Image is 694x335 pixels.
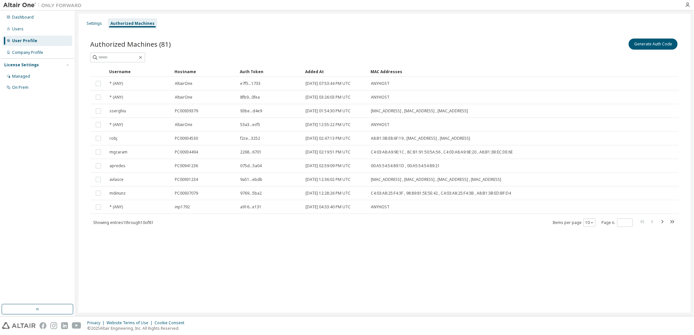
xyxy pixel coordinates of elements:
span: [DATE] 02:47:13 PM UTC [306,136,351,141]
span: [DATE] 12:55:22 PM UTC [306,122,351,127]
span: [DATE] 01:54:30 PM UTC [306,108,351,114]
button: 10 [585,220,594,225]
div: Auth Token [240,66,300,77]
span: ANYHOST [371,204,389,210]
span: 9769...5ba2 [240,191,262,196]
div: Authorized Machines [110,21,155,26]
div: User Profile [12,38,37,43]
span: inp1792 [175,204,190,210]
span: AltairOne [175,95,192,100]
div: Username [109,66,169,77]
span: [MAC_ADDRESS] , [MAC_ADDRESS] , [MAC_ADDRESS] , [MAC_ADDRESS] [371,177,501,182]
span: mdinunz [109,191,125,196]
span: Authorized Machines (81) [90,40,171,49]
span: 9a51...ebdb [240,177,262,182]
button: Generate Auth Code [629,39,678,50]
img: facebook.svg [40,322,46,329]
div: MAC Addresses [371,66,613,77]
span: AltairOne [175,81,192,86]
span: robj [109,136,117,141]
div: Settings [87,21,102,26]
div: Cookie Consent [155,320,188,326]
span: [DATE] 03:26:03 PM UTC [306,95,351,100]
div: Managed [12,74,30,79]
span: [MAC_ADDRESS] , [MAC_ADDRESS] , [MAC_ADDRESS] [371,108,468,114]
span: C4:03:A8:25:F4:3F , 98:89:81:5E:5E:42 , C4:03:A8:25:F4:3B , A8:B1:3B:ED:BF:D4 [371,191,511,196]
span: [DATE] 04:33:40 PM UTC [306,204,351,210]
div: License Settings [4,62,39,68]
span: A8:B1:3B:E8:6F:19 , [MAC_ADDRESS] , [MAC_ADDRESS] [371,136,470,141]
img: instagram.svg [50,322,57,329]
span: PC00937079 [175,191,198,196]
span: PC00941236 [175,163,198,168]
span: 2268...6701 [240,150,261,155]
span: Page n. [602,218,633,227]
span: 00:A5:54:54:89:1D , 00:A5:54:54:89:21 [371,163,440,168]
div: Dashboard [12,15,34,20]
span: e7f5...1733 [240,81,260,86]
span: AltairOne [175,122,192,127]
span: 8fb9...0fea [240,95,260,100]
p: © 2025 Altair Engineering, Inc. All Rights Reserved. [87,326,188,331]
span: Showing entries 1 through 10 of 81 [93,220,154,225]
span: * (ANY) [109,81,123,86]
span: ANYHOST [371,81,389,86]
div: Users [12,26,24,32]
span: f2ce...3252 [240,136,260,141]
span: * (ANY) [109,122,123,127]
span: PC00934494 [175,150,198,155]
img: linkedin.svg [61,322,68,329]
img: altair_logo.svg [2,322,36,329]
span: mgcaram [109,150,127,155]
div: Company Profile [12,50,43,55]
span: 53a3...ecf5 [240,122,260,127]
span: apredes [109,163,125,168]
div: Hostname [174,66,235,77]
span: [DATE] 12:36:02 PM UTC [306,177,351,182]
img: youtube.svg [72,322,81,329]
span: PC00939379 [175,108,198,114]
span: sserghiu [109,108,126,114]
div: Website Terms of Use [107,320,155,326]
img: Altair One [3,2,85,8]
span: C4:03:A8:A9:9E:1C , 8C:B1:91:50:5A:56 , C4:03:A8:A9:9E:20 , A8:B1:3B:EC:DE:6E [371,150,513,155]
span: ANYHOST [371,122,389,127]
div: Privacy [87,320,107,326]
div: Added At [305,66,365,77]
span: ANYHOST [371,95,389,100]
span: * (ANY) [109,204,123,210]
span: a916...e131 [240,204,261,210]
span: * (ANY) [109,95,123,100]
span: 93be...d4e9 [240,108,262,114]
span: [DATE] 02:19:51 PM UTC [306,150,351,155]
div: On Prem [12,85,28,90]
span: Items per page [553,218,596,227]
span: [DATE] 12:28:26 PM UTC [306,191,351,196]
span: avlasce [109,177,124,182]
span: [DATE] 02:59:09 PM UTC [306,163,351,168]
span: [DATE] 07:53:44 PM UTC [306,81,351,86]
span: PC00934530 [175,136,198,141]
span: 075d...5a04 [240,163,262,168]
span: PC00931234 [175,177,198,182]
